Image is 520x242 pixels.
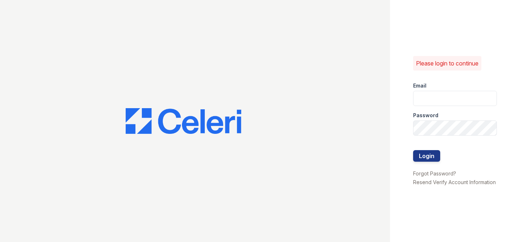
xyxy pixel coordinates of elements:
[416,59,478,68] p: Please login to continue
[413,150,440,162] button: Login
[413,112,438,119] label: Password
[126,108,241,134] img: CE_Logo_Blue-a8612792a0a2168367f1c8372b55b34899dd931a85d93a1a3d3e32e68fde9ad4.png
[413,179,496,185] a: Resend Verify Account Information
[413,170,456,177] a: Forgot Password?
[413,82,426,89] label: Email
